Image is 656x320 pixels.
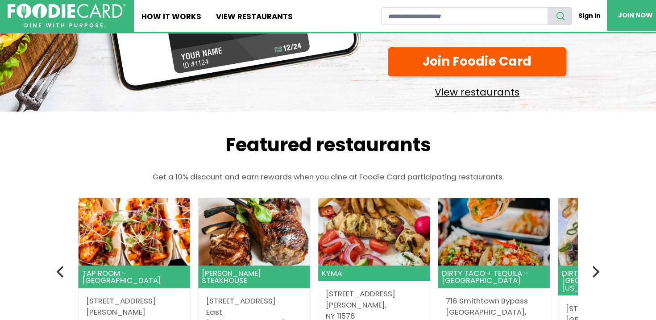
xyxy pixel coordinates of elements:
[388,47,566,76] a: Join Foodie Card
[438,198,550,266] img: Dirty Taco + Tequila - Smithtown
[319,198,430,266] img: Kyma
[199,198,310,266] img: Rothmann's Steakhouse
[8,4,126,28] img: FoodieCard; Eat, Drink, Save, Donate
[60,171,596,183] p: Get a 10% discount and earn rewards when you dine at Foodie Card participating restaurants.
[79,198,190,266] img: Tap Room - Ronkonkoma
[319,266,430,281] header: Kyma
[199,266,310,288] header: [PERSON_NAME] Steakhouse
[60,134,596,156] h2: Featured restaurants
[51,262,71,282] button: Previous
[382,7,548,25] input: restaurant search
[585,262,605,282] button: Next
[548,7,572,25] button: search
[79,266,190,288] header: Tap Room - [GEOGRAPHIC_DATA]
[388,80,566,100] a: View restaurants
[438,266,550,288] header: Dirty Taco + Tequila - [GEOGRAPHIC_DATA]
[572,7,607,25] a: Sign In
